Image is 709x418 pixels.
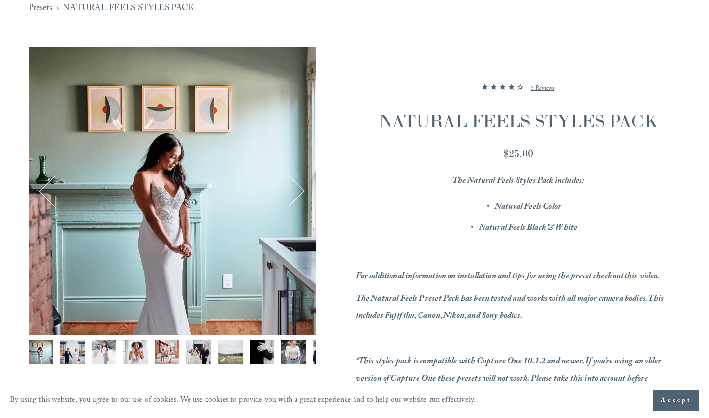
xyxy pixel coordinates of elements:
img: DSCF4286-1.jpg [92,340,116,364]
img: DSCF1389-1.jpg [155,340,179,364]
button: Image 2 of 13 [60,340,85,364]
img: DSCF0130(1)-1.jpg [29,47,316,335]
img: DSCF3769-1.jpg [250,340,274,364]
em: The Natural Feels Styles Pack includes: [452,174,584,189]
img: DSCF0130(1)-1.jpg [29,340,53,364]
img: DSCF3227-1.jpg [281,340,306,364]
div: $25.00 [356,146,681,161]
em: *This styles pack is compatible with Capture One 10.1.2 and newer. If you’re using an older versi... [356,355,663,403]
button: Image 3 of 13 [92,340,116,364]
button: Accept [653,390,699,411]
button: Image 1 of 13 [29,340,53,364]
section: Gallery [29,47,316,411]
button: Image 4 of 13 [123,340,148,364]
img: DSCF5594-1.jpg [60,340,85,364]
button: Image 9 of 13 [281,340,306,364]
button: Image 10 of 13 [313,340,337,364]
button: Image 7 of 13 [218,340,243,364]
img: DSCF8791(1)-1.jpg [123,340,148,364]
a: NATURAL FEELS STYLES PACK [63,2,194,16]
button: Previous [39,175,70,207]
img: DSCF6286-1.jpg [218,340,243,364]
button: Image 6 of 13 [186,340,211,364]
h1: NATURAL FEELS STYLES PACK [356,108,681,134]
button: Image 5 of 13 [155,340,179,364]
button: Image 8 of 13 [250,340,274,364]
em: The Natural Feels Preset Pack has been tested and works with all major camera bodies. This includ... [356,292,666,323]
span: Accept [661,396,692,406]
em: . [657,270,659,284]
img: DSCF0194(2)-1.jpg [186,340,211,364]
em: Natural Feels Color [495,200,561,214]
button: Next [274,175,305,207]
img: DSCF6275-1.jpg [313,340,337,364]
a: this video [624,270,658,284]
em: For additional information on installation and tips for using the preset check out [356,270,624,284]
em: Natural Feels Black & White [479,221,578,236]
p: By using this website, you agree to our use of cookies. We use cookies to provide you with a grea... [10,393,476,409]
a: 3 Reviews [531,77,555,101]
div: Gallery thumbnails [29,340,316,369]
a: Presets [29,2,52,16]
p: 3 Reviews [531,83,555,95]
